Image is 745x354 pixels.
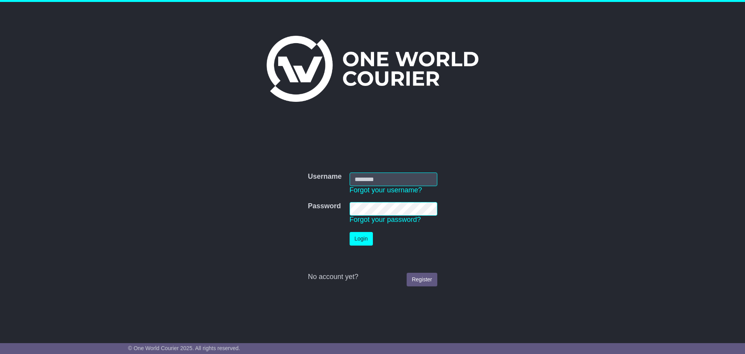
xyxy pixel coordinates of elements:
img: One World [267,36,478,102]
a: Forgot your username? [350,186,422,194]
a: Forgot your password? [350,216,421,223]
button: Login [350,232,373,246]
label: Username [308,173,341,181]
div: No account yet? [308,273,437,281]
span: © One World Courier 2025. All rights reserved. [128,345,240,351]
a: Register [407,273,437,286]
label: Password [308,202,341,211]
